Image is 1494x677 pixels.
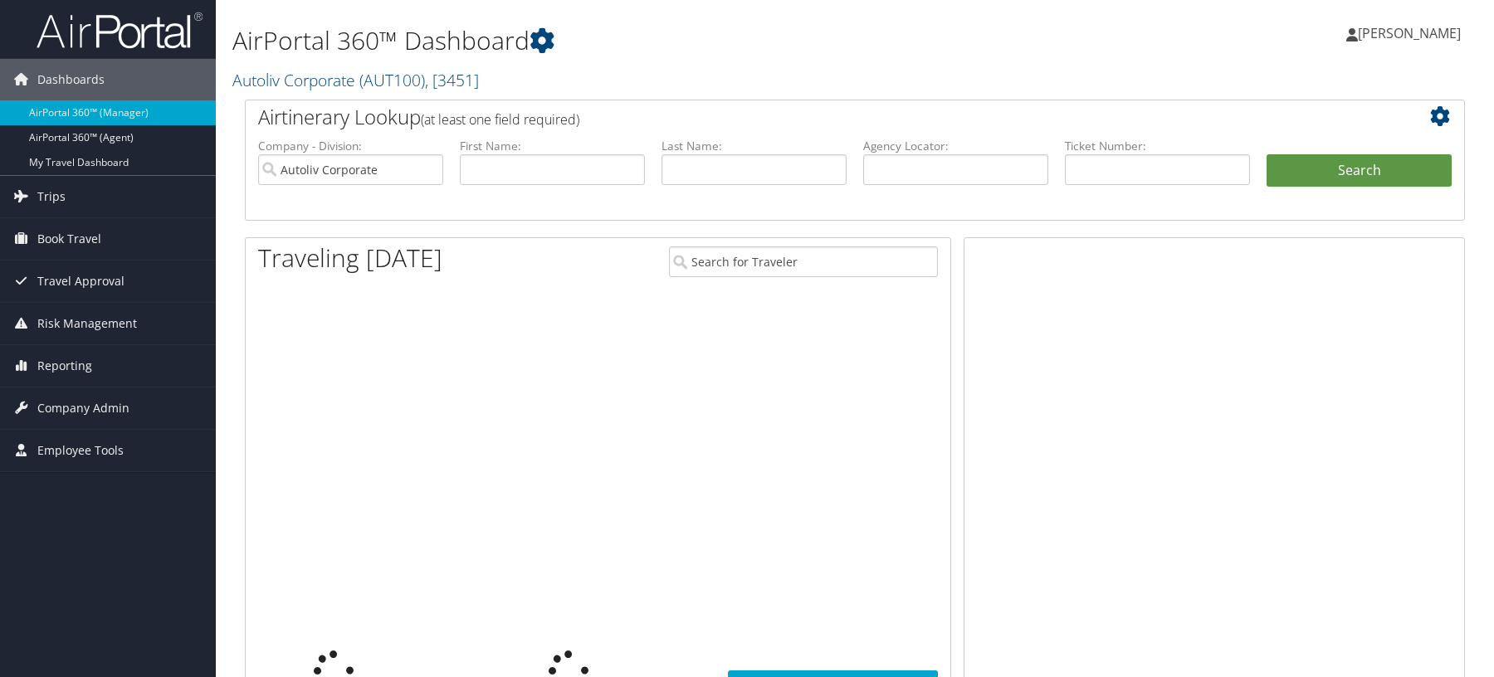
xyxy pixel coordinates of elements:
[37,11,203,50] img: airportal-logo.png
[669,246,938,277] input: Search for Traveler
[863,138,1048,154] label: Agency Locator:
[232,23,1062,58] h1: AirPortal 360™ Dashboard
[37,387,129,429] span: Company Admin
[37,218,101,260] span: Book Travel
[1267,154,1452,188] button: Search
[662,138,847,154] label: Last Name:
[1065,138,1250,154] label: Ticket Number:
[359,69,425,91] span: ( AUT100 )
[258,103,1350,131] h2: Airtinerary Lookup
[258,241,442,275] h1: Traveling [DATE]
[232,69,479,91] a: Autoliv Corporate
[37,430,124,471] span: Employee Tools
[37,59,105,100] span: Dashboards
[1358,24,1461,42] span: [PERSON_NAME]
[37,261,124,302] span: Travel Approval
[37,303,137,344] span: Risk Management
[460,138,645,154] label: First Name:
[1346,8,1477,58] a: [PERSON_NAME]
[37,345,92,387] span: Reporting
[425,69,479,91] span: , [ 3451 ]
[258,138,443,154] label: Company - Division:
[421,110,579,129] span: (at least one field required)
[37,176,66,217] span: Trips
